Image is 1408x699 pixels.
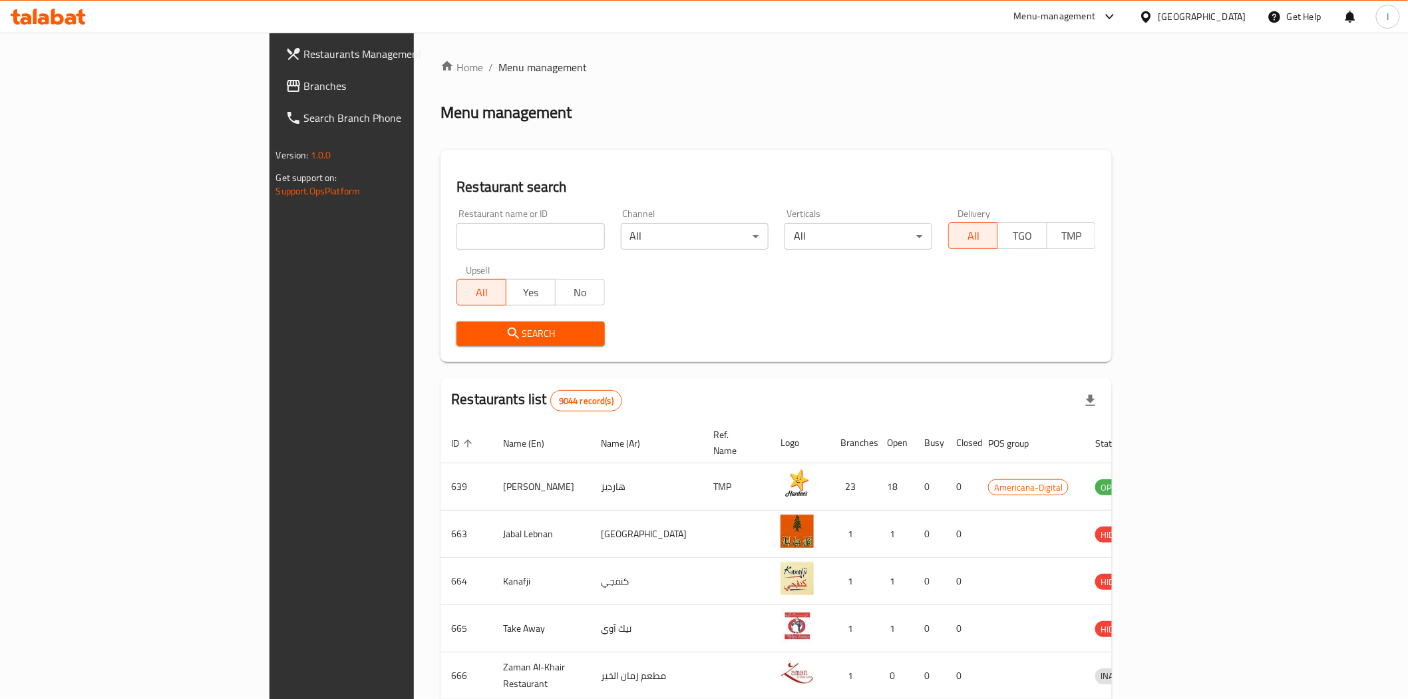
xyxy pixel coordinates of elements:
td: [PERSON_NAME] [492,463,590,511]
td: 1 [830,511,876,558]
td: تيك آوي [590,605,703,652]
div: HIDDEN [1095,527,1135,543]
div: Export file [1075,385,1107,417]
button: TGO [997,222,1047,249]
span: Name (En) [503,435,562,451]
a: Branches [275,70,504,102]
span: 9044 record(s) [551,395,621,407]
button: Search [456,322,604,346]
td: 1 [876,511,914,558]
button: No [555,279,605,306]
span: INACTIVE [1095,668,1141,684]
td: 1 [876,558,914,605]
th: Open [876,423,914,463]
span: ID [451,435,476,451]
div: Total records count [550,390,622,411]
span: Search [467,326,594,342]
h2: Restaurants list [451,389,622,411]
span: Name (Ar) [601,435,657,451]
span: Americana-Digital [989,480,1068,495]
td: 1 [830,605,876,652]
div: All [785,223,932,250]
span: Search Branch Phone [304,110,494,126]
span: Restaurants Management [304,46,494,62]
span: Get support on: [276,169,337,186]
h2: Menu management [440,102,572,123]
a: Search Branch Phone [275,102,504,134]
td: Kanafji [492,558,590,605]
span: All [462,283,501,302]
span: Status [1095,435,1139,451]
a: Support.OpsPlatform [276,182,361,200]
img: Jabal Lebnan [781,515,814,548]
td: Jabal Lebnan [492,511,590,558]
span: OPEN [1095,480,1128,495]
div: INACTIVE [1095,668,1141,684]
span: POS group [988,435,1046,451]
span: TMP [1053,226,1091,246]
span: HIDDEN [1095,622,1135,637]
td: TMP [703,463,770,511]
td: هارديز [590,463,703,511]
td: 18 [876,463,914,511]
span: TGO [1003,226,1042,246]
span: Menu management [498,59,587,75]
span: I [1387,9,1389,24]
span: All [954,226,993,246]
span: Branches [304,78,494,94]
td: 0 [946,605,977,652]
label: Upsell [466,266,490,275]
th: Closed [946,423,977,463]
button: TMP [1047,222,1097,249]
td: 1 [830,558,876,605]
h2: Restaurant search [456,177,1096,197]
span: Ref. Name [713,427,754,459]
td: 0 [914,463,946,511]
div: Menu-management [1014,9,1096,25]
img: Kanafji [781,562,814,595]
span: 1.0.0 [311,146,331,164]
img: Take Away [781,609,814,642]
td: [GEOGRAPHIC_DATA] [590,511,703,558]
nav: breadcrumb [440,59,1112,75]
span: No [561,283,600,302]
a: Restaurants Management [275,38,504,70]
div: OPEN [1095,479,1128,495]
div: [GEOGRAPHIC_DATA] [1158,9,1246,24]
span: HIDDEN [1095,527,1135,543]
td: 0 [914,605,946,652]
label: Delivery [958,209,991,218]
td: 23 [830,463,876,511]
img: Zaman Al-Khair Restaurant [781,656,814,690]
button: All [948,222,998,249]
div: All [621,223,769,250]
td: Take Away [492,605,590,652]
span: HIDDEN [1095,575,1135,590]
td: كنفجي [590,558,703,605]
span: Yes [512,283,550,302]
th: Logo [770,423,830,463]
td: 0 [946,558,977,605]
th: Branches [830,423,876,463]
td: 1 [876,605,914,652]
span: Version: [276,146,309,164]
td: 0 [946,511,977,558]
button: All [456,279,506,306]
img: Hardee's [781,467,814,501]
td: 0 [914,511,946,558]
button: Yes [506,279,556,306]
th: Busy [914,423,946,463]
input: Search for restaurant name or ID.. [456,223,604,250]
td: 0 [946,463,977,511]
td: 0 [914,558,946,605]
